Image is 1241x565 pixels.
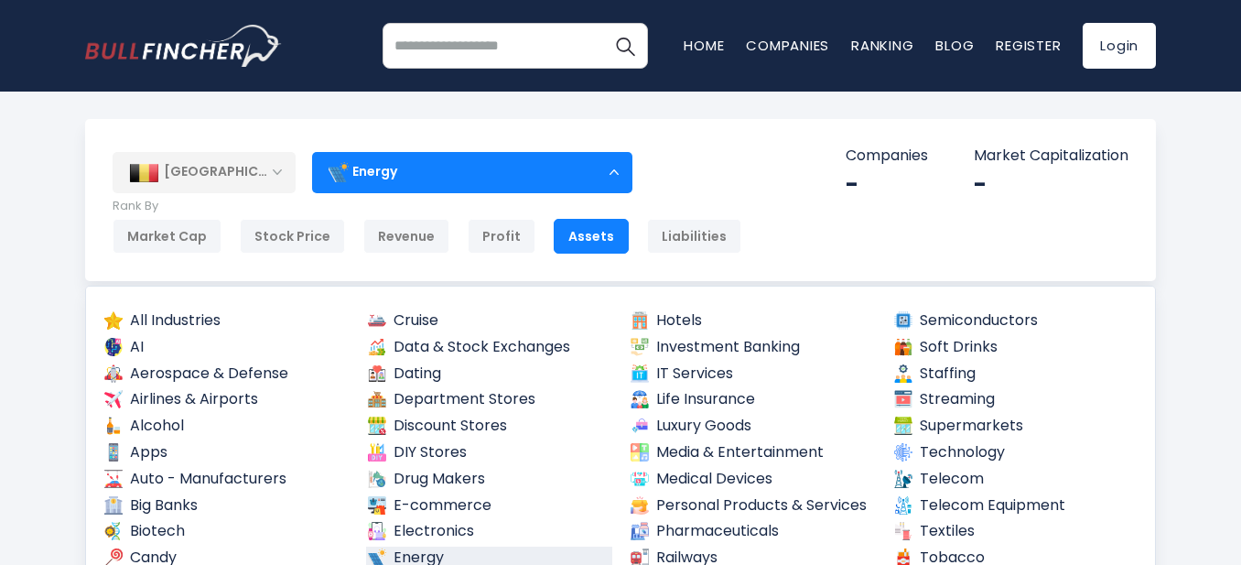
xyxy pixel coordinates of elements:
a: Biotech [103,520,350,543]
a: DIY Stores [366,441,613,464]
a: Department Stores [366,388,613,411]
div: - [974,170,1128,199]
a: Login [1083,23,1156,69]
a: Airlines & Airports [103,388,350,411]
a: Big Banks [103,494,350,517]
a: Streaming [892,388,1139,411]
a: Textiles [892,520,1139,543]
a: Discount Stores [366,415,613,438]
button: Search [602,23,648,69]
p: Market Capitalization [974,147,1128,166]
a: Staffing [892,363,1139,386]
a: Personal Products & Services [629,494,876,517]
a: Home [684,36,724,55]
a: Alcohol [103,415,350,438]
a: AI [103,336,350,359]
a: Data & Stock Exchanges [366,336,613,359]
p: Rank By [113,199,741,214]
a: Semiconductors [892,310,1139,332]
a: Ranking [851,36,913,55]
a: Telecom Equipment [892,494,1139,517]
div: [GEOGRAPHIC_DATA] [113,152,296,192]
a: Soft Drinks [892,336,1139,359]
a: Hotels [629,310,876,332]
a: Investment Banking [629,336,876,359]
a: Apps [103,441,350,464]
div: Revenue [363,219,449,254]
a: Luxury Goods [629,415,876,438]
a: Cruise [366,310,613,332]
a: Telecom [892,468,1139,491]
a: Pharmaceuticals [629,520,876,543]
a: Life Insurance [629,388,876,411]
a: Auto - Manufacturers [103,468,350,491]
a: Dating [366,363,613,386]
div: Stock Price [240,219,345,254]
a: Aerospace & Defense [103,363,350,386]
a: E-commerce [366,494,613,517]
div: Liabilities [647,219,741,254]
div: Profit [468,219,535,254]
a: Technology [892,441,1139,464]
div: Energy [312,151,632,193]
a: Electronics [366,520,613,543]
a: Blog [935,36,974,55]
div: - [846,170,928,199]
a: Media & Entertainment [629,441,876,464]
a: Companies [746,36,829,55]
p: Companies [846,147,928,166]
a: Supermarkets [892,415,1139,438]
a: Go to homepage [85,25,282,67]
div: Market Cap [113,219,221,254]
a: Drug Makers [366,468,613,491]
a: IT Services [629,363,876,386]
a: All Industries [103,310,350,332]
a: Medical Devices [629,468,876,491]
div: Assets [554,219,629,254]
a: Register [996,36,1061,55]
img: bullfincher logo [85,25,282,67]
